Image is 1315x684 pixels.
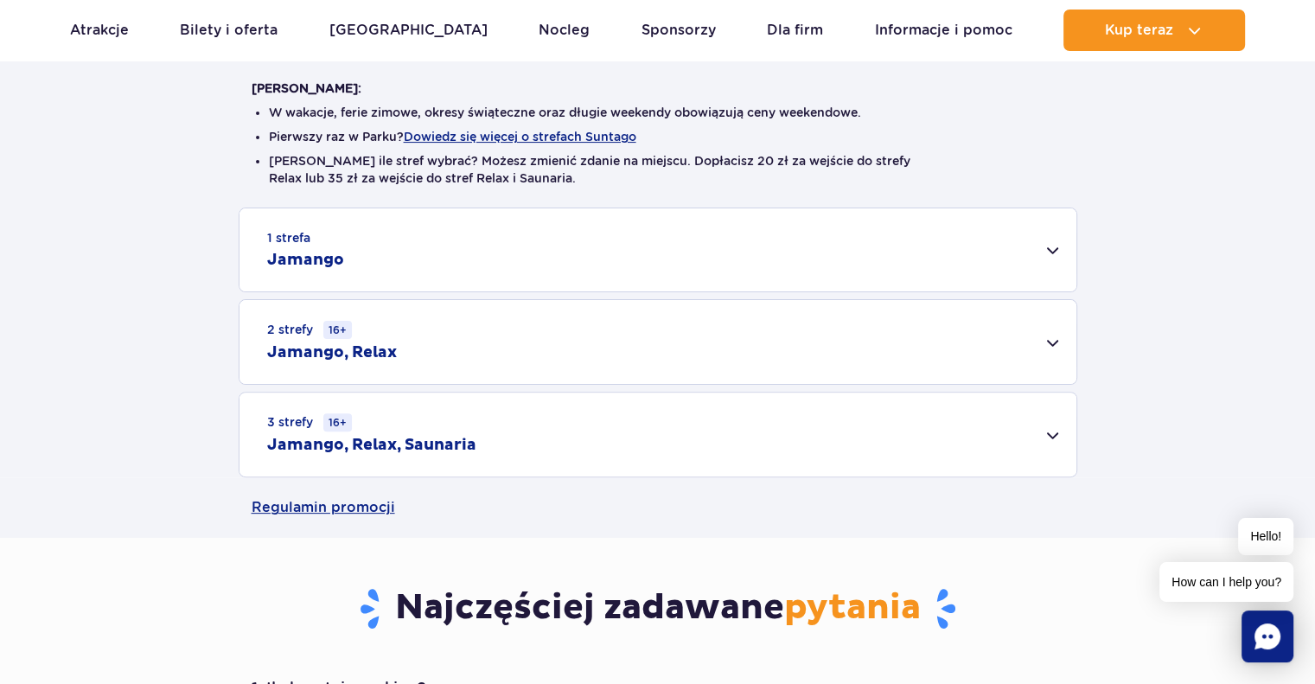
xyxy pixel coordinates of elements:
span: Hello! [1238,518,1293,555]
span: How can I help you? [1159,562,1293,602]
span: pytania [784,586,921,630]
small: 16+ [323,413,352,431]
li: [PERSON_NAME] ile stref wybrać? Możesz zmienić zdanie na miejscu. Dopłacisz 20 zł za wejście do s... [269,152,1047,187]
small: 2 strefy [267,321,352,339]
span: Kup teraz [1105,22,1173,38]
a: Bilety i oferta [180,10,278,51]
a: Dla firm [767,10,823,51]
small: 16+ [323,321,352,339]
small: 1 strefa [267,229,310,246]
a: [GEOGRAPHIC_DATA] [329,10,488,51]
a: Sponsorzy [642,10,716,51]
h2: Jamango, Relax, Saunaria [267,435,476,456]
strong: [PERSON_NAME]: [252,81,361,95]
button: Kup teraz [1063,10,1245,51]
button: Dowiedz się więcej o strefach Suntago [404,130,636,144]
a: Nocleg [539,10,590,51]
h3: Najczęściej zadawane [252,586,1064,631]
a: Regulamin promocji [252,477,1064,538]
small: 3 strefy [267,413,352,431]
li: Pierwszy raz w Parku? [269,128,1047,145]
a: Atrakcje [70,10,129,51]
li: W wakacje, ferie zimowe, okresy świąteczne oraz długie weekendy obowiązują ceny weekendowe. [269,104,1047,121]
a: Informacje i pomoc [875,10,1012,51]
div: Chat [1242,610,1293,662]
h2: Jamango, Relax [267,342,397,363]
h2: Jamango [267,250,344,271]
